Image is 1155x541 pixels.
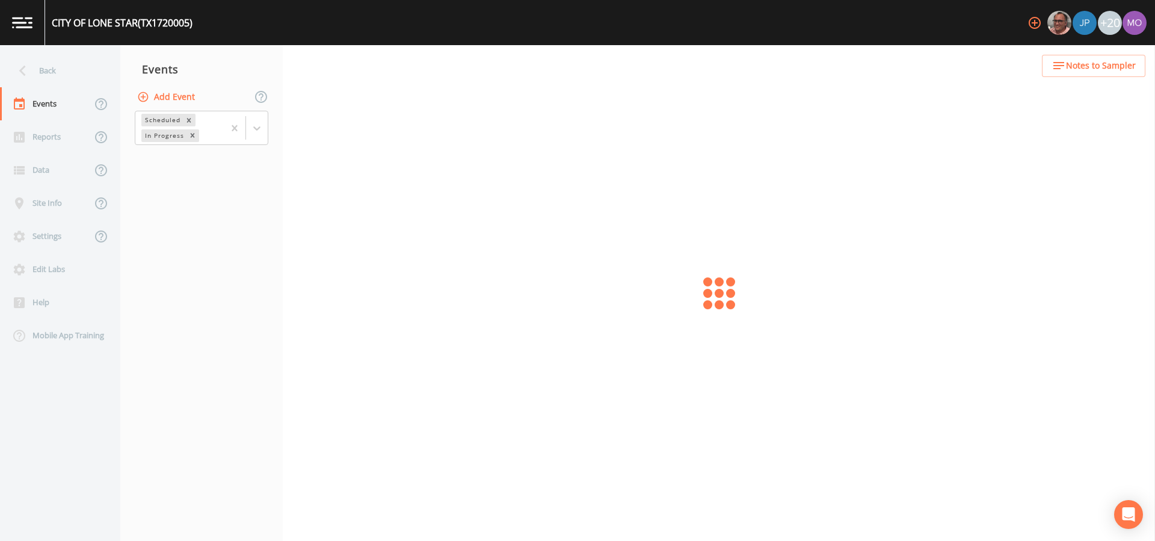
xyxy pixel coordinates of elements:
div: Open Intercom Messenger [1114,500,1143,529]
img: logo [12,17,32,28]
div: CITY OF LONE STAR (TX1720005) [52,16,192,30]
img: 4e251478aba98ce068fb7eae8f78b90c [1123,11,1147,35]
span: Notes to Sampler [1066,58,1136,73]
div: Events [120,54,283,84]
div: +20 [1098,11,1122,35]
div: Joshua gere Paul [1072,11,1097,35]
div: In Progress [141,129,186,142]
div: Mike Franklin [1047,11,1072,35]
div: Remove In Progress [186,129,199,142]
img: 41241ef155101aa6d92a04480b0d0000 [1073,11,1097,35]
div: Remove Scheduled [182,114,196,126]
img: e2d790fa78825a4bb76dcb6ab311d44c [1047,11,1071,35]
button: Notes to Sampler [1042,55,1145,77]
button: Add Event [135,86,200,108]
div: Scheduled [141,114,182,126]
